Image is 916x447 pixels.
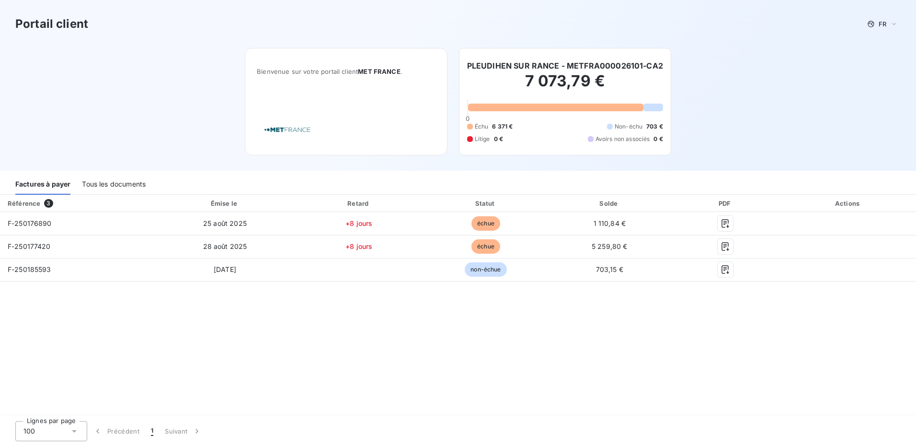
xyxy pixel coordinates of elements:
[358,68,401,75] span: MET FRANCE
[82,175,146,195] div: Tous les documents
[8,200,40,207] div: Référence
[15,175,70,195] div: Factures à payer
[8,242,51,250] span: F-250177420
[159,421,207,441] button: Suivant
[782,199,914,208] div: Actions
[673,199,779,208] div: PDF
[214,265,236,273] span: [DATE]
[145,421,159,441] button: 1
[151,426,153,436] span: 1
[595,135,650,143] span: Avoirs non associés
[550,199,669,208] div: Solde
[471,216,500,231] span: échue
[203,219,247,227] span: 25 août 2025
[257,68,435,75] span: Bienvenue sur votre portail client .
[345,219,372,227] span: +8 jours
[615,122,642,131] span: Non-échu
[494,135,503,143] span: 0 €
[467,71,663,100] h2: 7 073,79 €
[466,115,469,122] span: 0
[8,219,52,227] span: F-250176890
[297,199,421,208] div: Retard
[646,122,663,131] span: 703 €
[257,116,318,143] img: Company logo
[475,135,490,143] span: Litige
[467,60,663,71] h6: PLEUDIHEN SUR RANCE - METFRA000026101-CA2
[8,265,51,273] span: F-250185593
[594,219,626,227] span: 1 110,84 €
[492,122,513,131] span: 6 371 €
[465,262,506,277] span: non-échue
[157,199,293,208] div: Émise le
[23,426,35,436] span: 100
[475,122,489,131] span: Échu
[425,199,547,208] div: Statut
[471,239,500,254] span: échue
[879,20,886,28] span: FR
[203,242,247,250] span: 28 août 2025
[87,421,145,441] button: Précédent
[345,242,372,250] span: +8 jours
[653,135,663,143] span: 0 €
[15,15,88,33] h3: Portail client
[44,199,53,208] span: 3
[596,265,623,273] span: 703,15 €
[592,242,628,250] span: 5 259,80 €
